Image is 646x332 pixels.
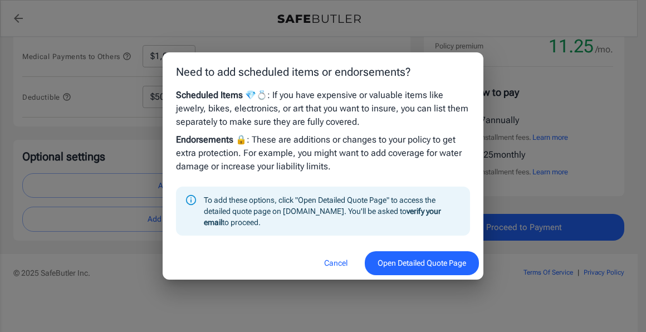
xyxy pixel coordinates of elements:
[176,133,470,173] p: : These are additions or changes to your policy to get extra protection. For example, you might w...
[176,64,470,80] p: Need to add scheduled items or endorsements?
[311,251,360,275] button: Cancel
[176,134,247,145] strong: Endorsements 🔒
[365,251,479,275] button: Open Detailed Quote Page
[204,190,461,232] div: To add these options, click "Open Detailed Quote Page" to access the detailed quote page on [DOMA...
[176,89,470,129] p: : If you have expensive or valuable items like jewelry, bikes, electronics, or art that you want ...
[176,90,267,100] strong: Scheduled Items 💎💍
